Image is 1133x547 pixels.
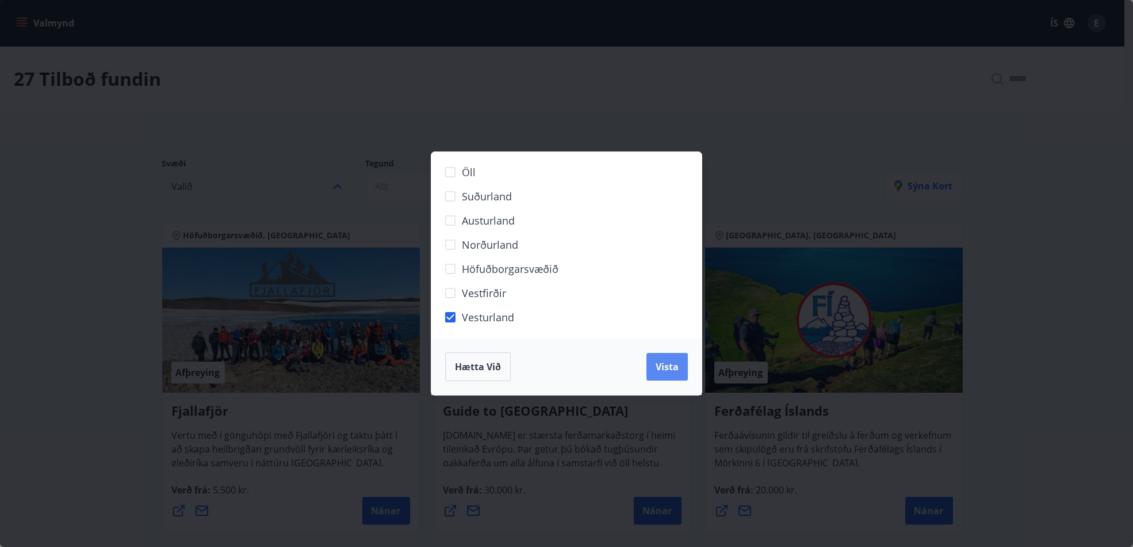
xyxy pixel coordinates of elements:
[462,261,558,276] span: Höfuðborgarsvæðið
[462,165,476,180] span: Öll
[462,213,515,228] span: Austurland
[462,286,506,301] span: Vestfirðir
[455,360,501,373] span: Hætta við
[462,310,514,325] span: Vesturland
[462,189,512,204] span: Suðurland
[445,352,511,381] button: Hætta við
[462,237,518,252] span: Norðurland
[646,353,688,381] button: Vista
[656,360,679,373] span: Vista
